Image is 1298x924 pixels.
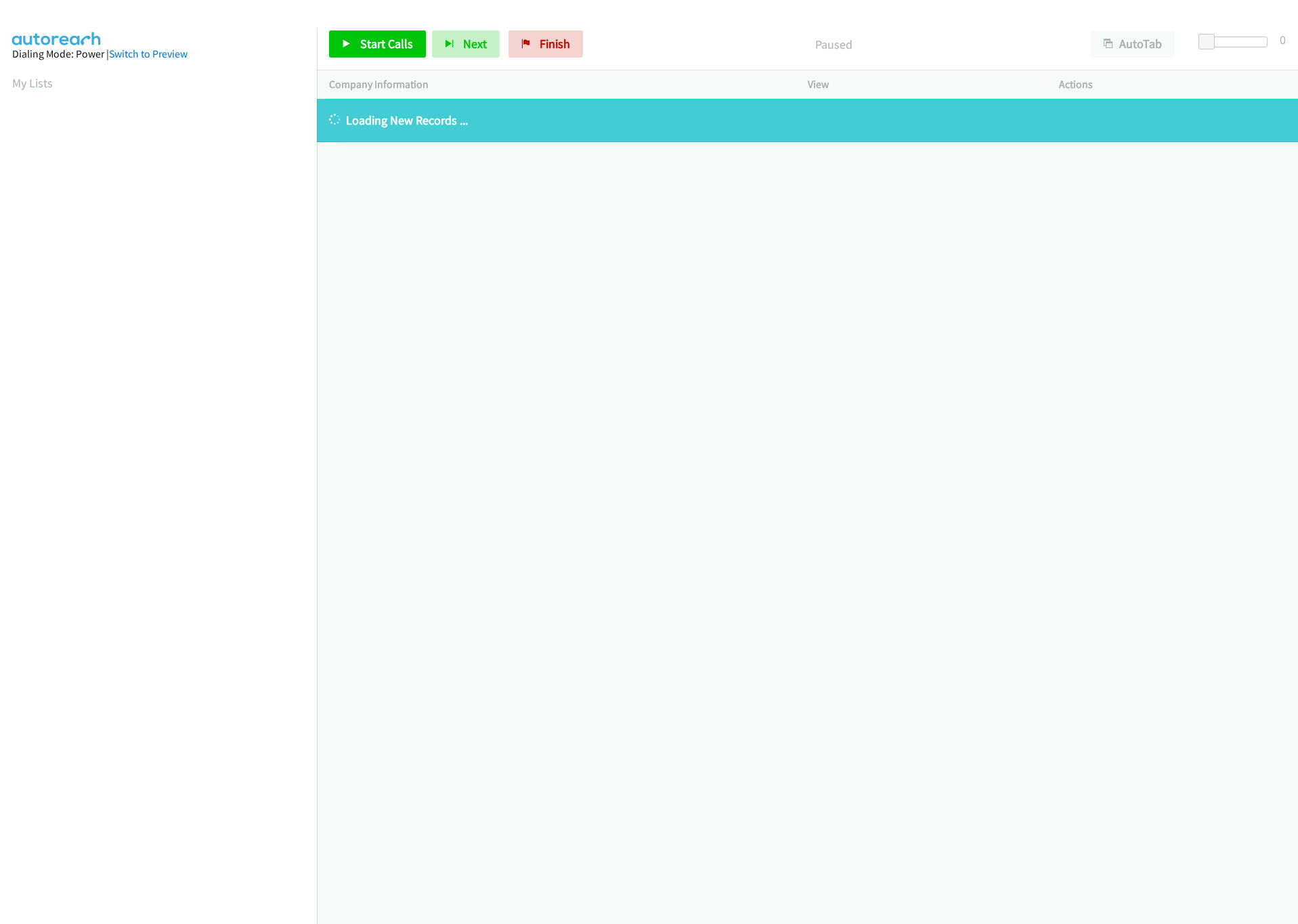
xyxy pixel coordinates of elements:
[329,76,783,93] p: Company Information
[432,30,500,58] button: Next
[360,36,413,51] span: Start Calls
[601,35,1066,53] p: Paused
[1280,30,1286,49] div: 0
[808,76,1035,93] p: View
[329,111,1286,129] p: Loading New Records ...
[1059,76,1286,93] p: Actions
[1091,30,1175,58] button: AutoTab
[109,47,188,60] a: Switch to Preview
[1205,37,1268,47] div: Delay between calls (in seconds)
[12,46,305,62] div: Dialing Mode: Power |
[12,75,53,91] a: My Lists
[329,30,426,58] a: Start Calls
[509,30,583,58] a: Finish
[463,36,487,51] span: Next
[540,36,570,51] span: Finish
[12,104,317,747] iframe: Dialpad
